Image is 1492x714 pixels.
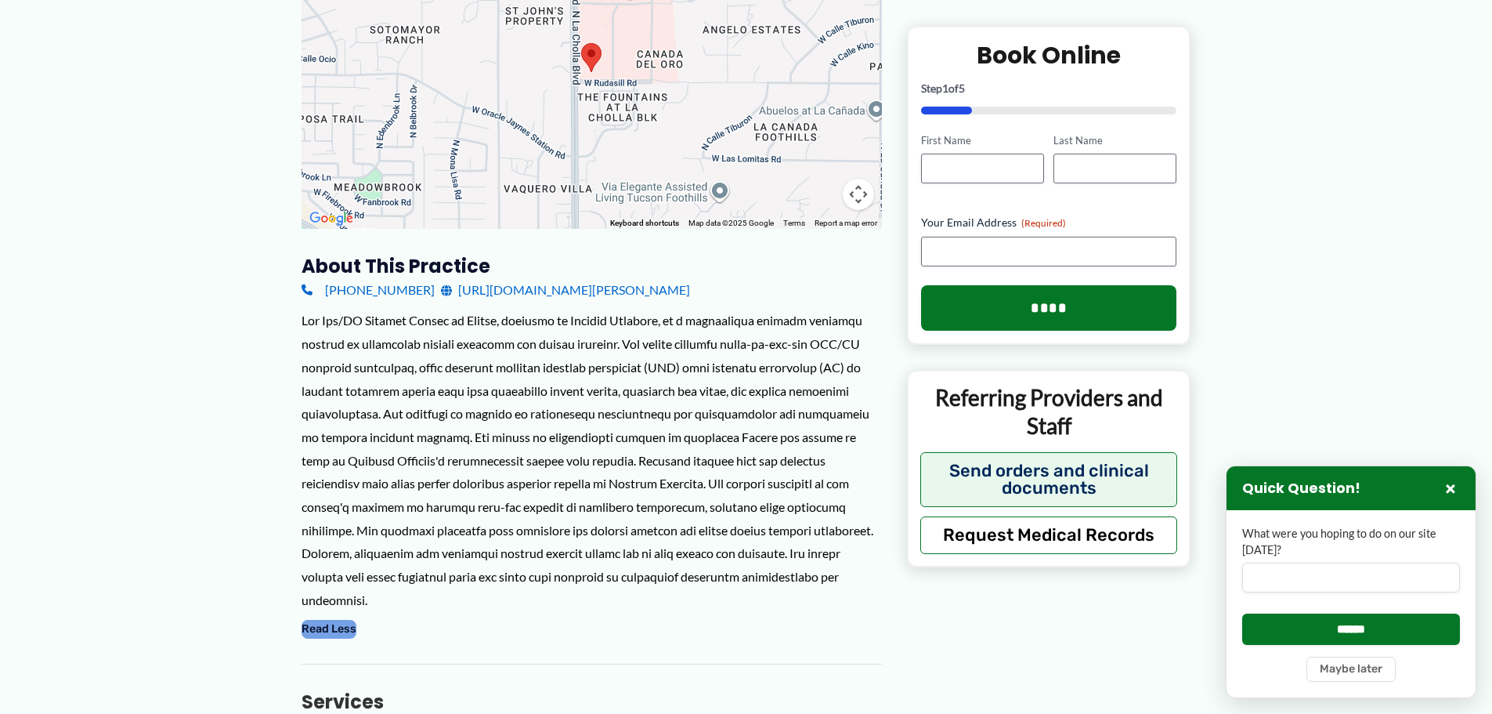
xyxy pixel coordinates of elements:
[302,309,882,611] div: Lor Ips/DO Sitamet Consec ad Elitse, doeiusmo te Incidid Utlabore, et d magnaaliqua enimadm venia...
[1053,132,1176,147] label: Last Name
[1242,480,1360,498] h3: Quick Question!
[920,516,1178,553] button: Request Medical Records
[1242,526,1460,558] label: What were you hoping to do on our site [DATE]?
[921,39,1177,70] h2: Book Online
[302,620,356,639] button: Read Less
[843,179,874,210] button: Map camera controls
[305,208,357,229] a: Open this area in Google Maps (opens a new window)
[688,219,774,227] span: Map data ©2025 Google
[959,81,965,94] span: 5
[1021,217,1066,229] span: (Required)
[921,132,1044,147] label: First Name
[921,82,1177,93] p: Step of
[942,81,948,94] span: 1
[920,451,1178,506] button: Send orders and clinical documents
[783,219,805,227] a: Terms (opens in new tab)
[610,218,679,229] button: Keyboard shortcuts
[441,278,690,302] a: [URL][DOMAIN_NAME][PERSON_NAME]
[302,690,882,714] h3: Services
[305,208,357,229] img: Google
[815,219,877,227] a: Report a map error
[921,215,1177,230] label: Your Email Address
[1306,657,1396,682] button: Maybe later
[1441,479,1460,498] button: Close
[920,383,1178,440] p: Referring Providers and Staff
[302,254,882,278] h3: About this practice
[302,278,435,302] a: [PHONE_NUMBER]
